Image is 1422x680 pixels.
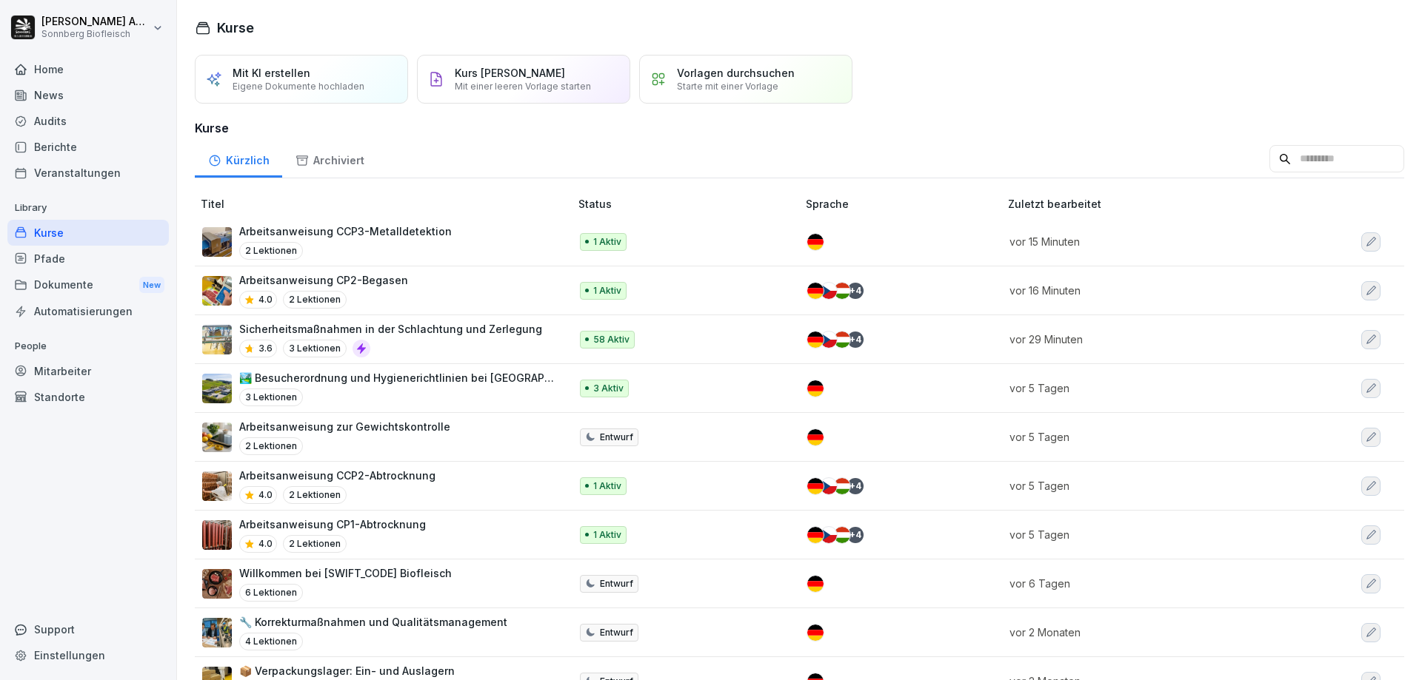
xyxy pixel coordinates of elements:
img: cz.svg [821,283,837,299]
p: Arbeitsanweisung CP2-Begasen [239,272,408,288]
img: pb7on1m2g7igak9wb3620wd1.png [202,227,232,257]
img: vq64qnx387vm2euztaeei3pt.png [202,569,232,599]
img: de.svg [807,625,824,641]
p: 🏞️ Besucherordnung und Hygienerichtlinien bei [GEOGRAPHIC_DATA] [239,370,555,386]
img: cz.svg [821,478,837,494]
p: Entwurf [600,626,633,639]
p: 2 Lektionen [283,535,347,553]
p: 1 Aktiv [593,235,621,249]
p: Arbeitsanweisung CCP2-Abtrocknung [239,468,435,483]
p: vor 5 Tagen [1009,527,1285,542]
p: Status [578,196,800,212]
p: vor 29 Minuten [1009,331,1285,347]
p: 3.6 [258,342,273,355]
img: de.svg [807,527,824,543]
img: hu.svg [834,283,850,299]
p: Entwurf [600,577,633,590]
img: cz.svg [821,527,837,543]
a: DokumenteNew [7,272,169,299]
p: Arbeitsanweisung CP1-Abtrocknung [239,516,426,532]
a: Einstellungen [7,642,169,668]
a: Automatisierungen [7,298,169,324]
div: + 4 [847,527,864,543]
a: News [7,82,169,108]
p: Sicherheitsmaßnahmen in der Schlachtung und Zerlegung [239,321,542,337]
a: Archiviert [282,140,377,178]
img: d4g3ucugs9wd5ibohranwvgh.png [202,618,232,647]
img: hj9o9v8kzxvzc93uvlzx86ct.png [202,276,232,306]
img: de.svg [807,331,824,348]
div: + 4 [847,283,864,299]
img: de.svg [807,429,824,445]
h1: Kurse [217,18,254,38]
p: Kurs [PERSON_NAME] [455,67,565,79]
p: 2 Lektionen [239,242,303,260]
p: 📦 Verpackungslager: Ein- und Auslagern [239,663,455,679]
div: New [139,277,164,294]
p: 2 Lektionen [283,486,347,504]
p: 4.0 [258,488,273,502]
img: kcy5zsy084eomyfwy436ysas.png [202,471,232,501]
p: vor 15 Minuten [1009,234,1285,249]
div: Kurse [7,220,169,246]
p: vor 5 Tagen [1009,429,1285,445]
p: 4.0 [258,537,273,551]
img: de.svg [807,283,824,299]
img: hu.svg [834,478,850,494]
img: de.svg [807,380,824,397]
a: Standorte [7,384,169,410]
div: Dokumente [7,272,169,299]
img: cz.svg [821,331,837,348]
p: Library [7,196,169,220]
a: Audits [7,108,169,134]
p: 3 Aktiv [593,382,624,395]
a: Mitarbeiter [7,358,169,384]
img: gfrt4v3ftnksrv5de50xy3ff.png [202,423,232,452]
p: Arbeitsanweisung CCP3-Metalldetektion [239,223,452,239]
img: bg9xlr7342z5nsf7ao8e1prm.png [202,325,232,354]
h3: Kurse [195,119,1404,137]
img: de.svg [807,478,824,494]
p: 1 Aktiv [593,528,621,542]
a: Berichte [7,134,169,160]
p: Mit KI erstellen [233,67,310,79]
p: 3 Lektionen [283,340,347,357]
p: Arbeitsanweisung zur Gewichtskontrolle [239,419,450,434]
p: vor 2 Monaten [1009,625,1285,640]
p: Zuletzt bearbeitet [1008,196,1303,212]
p: [PERSON_NAME] Anibas [41,16,150,28]
p: 🔧 Korrekturmaßnahmen und Qualitätsmanagement [239,614,507,630]
p: 1 Aktiv [593,284,621,297]
div: + 4 [847,331,864,348]
img: roi77fylcwzaflh0hwjmpm1w.png [202,374,232,403]
p: 58 Aktiv [593,333,630,346]
a: Veranstaltungen [7,160,169,186]
div: + 4 [847,478,864,494]
p: vor 16 Minuten [1009,283,1285,298]
p: 3 Lektionen [239,388,303,406]
a: Kürzlich [195,140,282,178]
a: Home [7,56,169,82]
img: de.svg [807,234,824,250]
p: 4 Lektionen [239,633,303,650]
p: vor 5 Tagen [1009,380,1285,396]
p: 2 Lektionen [239,437,303,455]
p: Sonnberg Biofleisch [41,29,150,39]
p: Titel [201,196,573,212]
p: vor 6 Tagen [1009,576,1285,591]
a: Pfade [7,246,169,272]
p: vor 5 Tagen [1009,478,1285,494]
p: Eigene Dokumente hochladen [233,81,364,92]
p: 4.0 [258,293,273,306]
p: Sprache [806,196,1002,212]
